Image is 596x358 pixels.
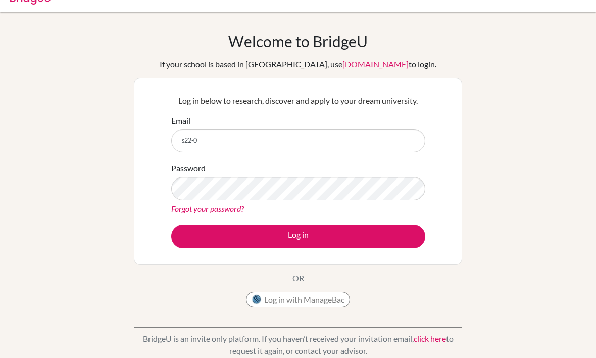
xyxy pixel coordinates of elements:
p: OR [292,272,304,284]
a: Forgot your password? [171,204,244,213]
button: Log in with ManageBac [246,292,350,307]
h1: Welcome to BridgeU [228,32,368,50]
a: [DOMAIN_NAME] [342,59,409,69]
a: click here [414,334,446,343]
div: If your school is based in [GEOGRAPHIC_DATA], use to login. [160,58,436,70]
label: Email [171,114,190,127]
p: BridgeU is an invite only platform. If you haven’t received your invitation email, to request it ... [134,333,462,357]
p: Log in below to research, discover and apply to your dream university. [171,95,425,107]
label: Password [171,162,206,174]
button: Log in [171,225,425,248]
